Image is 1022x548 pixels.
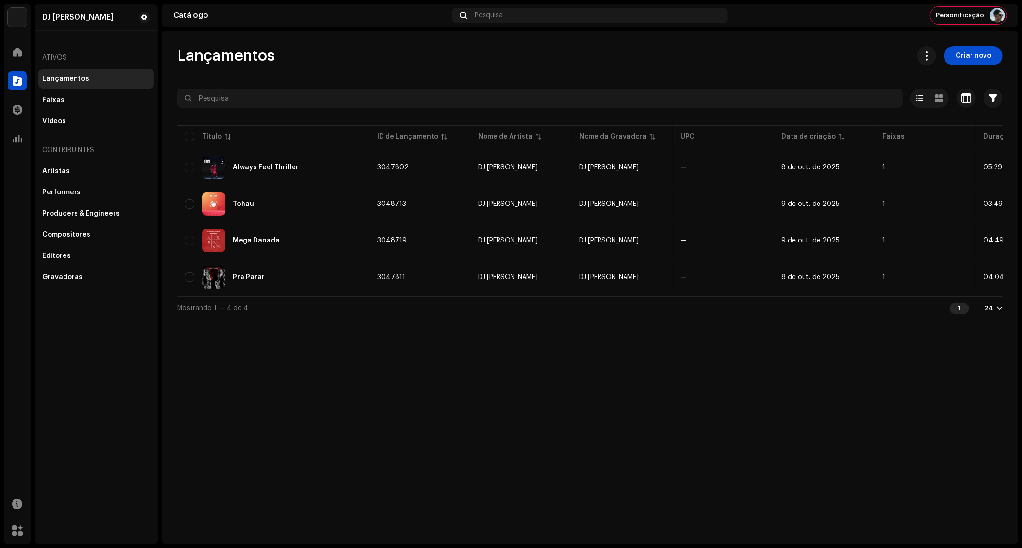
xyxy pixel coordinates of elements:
button: Criar novo [944,46,1003,65]
div: ID de Lançamento [377,132,438,141]
span: 8 de out. de 2025 [781,164,840,171]
div: DJ [PERSON_NAME] [478,274,537,280]
span: 3048719 [377,237,407,244]
div: Mega Danada [233,237,280,244]
div: Data de criação [781,132,836,141]
span: 9 de out. de 2025 [781,237,840,244]
re-m-nav-item: Compositores [38,225,154,244]
span: DJ Antony Achkar [579,274,639,280]
span: Personificação [936,12,984,19]
re-m-nav-item: Gravadoras [38,268,154,287]
div: DJ [PERSON_NAME] [478,164,537,171]
re-m-nav-item: Artistas [38,162,154,181]
span: 1 [882,274,885,280]
span: 04:04 [984,274,1004,280]
div: 24 [984,305,993,312]
div: Pra Parar [233,274,265,280]
span: Lançamentos [177,46,275,65]
img: 11db1844-6370-418f-ac3d-e66dfa70b353 [202,229,225,252]
span: 1 [882,237,885,244]
div: DJ [PERSON_NAME] [478,237,537,244]
div: Performers [42,189,81,196]
span: DJ Antony Achkar [478,201,564,207]
span: 1 [882,201,885,207]
re-a-nav-header: Contribuintes [38,139,154,162]
re-m-nav-item: Editores [38,246,154,266]
span: 9 de out. de 2025 [781,201,840,207]
span: 3047802 [377,164,409,171]
div: Producers & Engineers [42,210,120,217]
span: 04:49 [984,237,1004,244]
div: Nome da Gravadora [579,132,647,141]
img: 1710b61e-6121-4e79-a126-bcb8d8a2a180 [8,8,27,27]
span: DJ Antony Achkar [478,237,564,244]
img: 882a052b-d903-4fc4-b78d-549c09f7416c [202,266,225,289]
div: DJ [PERSON_NAME] [478,201,537,207]
re-m-nav-item: Producers & Engineers [38,204,154,223]
div: DJ Antony Achkar [42,13,114,21]
img: ed2cddfa-1e51-4e03-846f-a2cef7c48efb [202,156,225,179]
span: DJ Antony Achkar [579,201,639,207]
re-m-nav-item: Vídeos [38,112,154,131]
div: Compositores [42,231,90,239]
span: Mostrando 1 — 4 de 4 [177,305,248,312]
span: 1 [882,164,885,171]
re-m-nav-item: Lançamentos [38,69,154,89]
span: DJ Antony Achkar [478,274,564,280]
span: 8 de out. de 2025 [781,274,840,280]
re-m-nav-item: Performers [38,183,154,202]
div: Always Feel Thriller [233,164,299,171]
re-m-nav-item: Faixas [38,90,154,110]
div: Tchau [233,201,254,207]
span: DJ Antony Achkar [478,164,564,171]
re-a-nav-header: Ativos [38,46,154,69]
div: Artistas [42,167,70,175]
div: Nome de Artista [478,132,533,141]
div: Título [202,132,222,141]
span: — [680,201,687,207]
span: — [680,237,687,244]
span: DJ Antony Achkar [579,237,639,244]
span: — [680,164,687,171]
div: Lançamentos [42,75,89,83]
span: Criar novo [956,46,991,65]
span: 03:49 [984,201,1003,207]
span: 3047811 [377,274,405,280]
img: 9c21d7f7-2eb9-4602-9d2e-ce11288c9e5d [990,8,1005,23]
div: Gravadoras [42,273,83,281]
span: 3048713 [377,201,406,207]
img: 33442c70-0f63-4f75-be05-3ddfa9728bab [202,192,225,216]
span: 05:29 [984,164,1002,171]
input: Pesquisa [177,89,903,108]
div: Editores [42,252,71,260]
div: Catálogo [173,12,448,19]
span: Pesquisa [475,12,503,19]
span: DJ Antony Achkar [579,164,639,171]
div: Faixas [42,96,64,104]
span: — [680,274,687,280]
div: 1 [950,303,969,314]
div: Vídeos [42,117,66,125]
